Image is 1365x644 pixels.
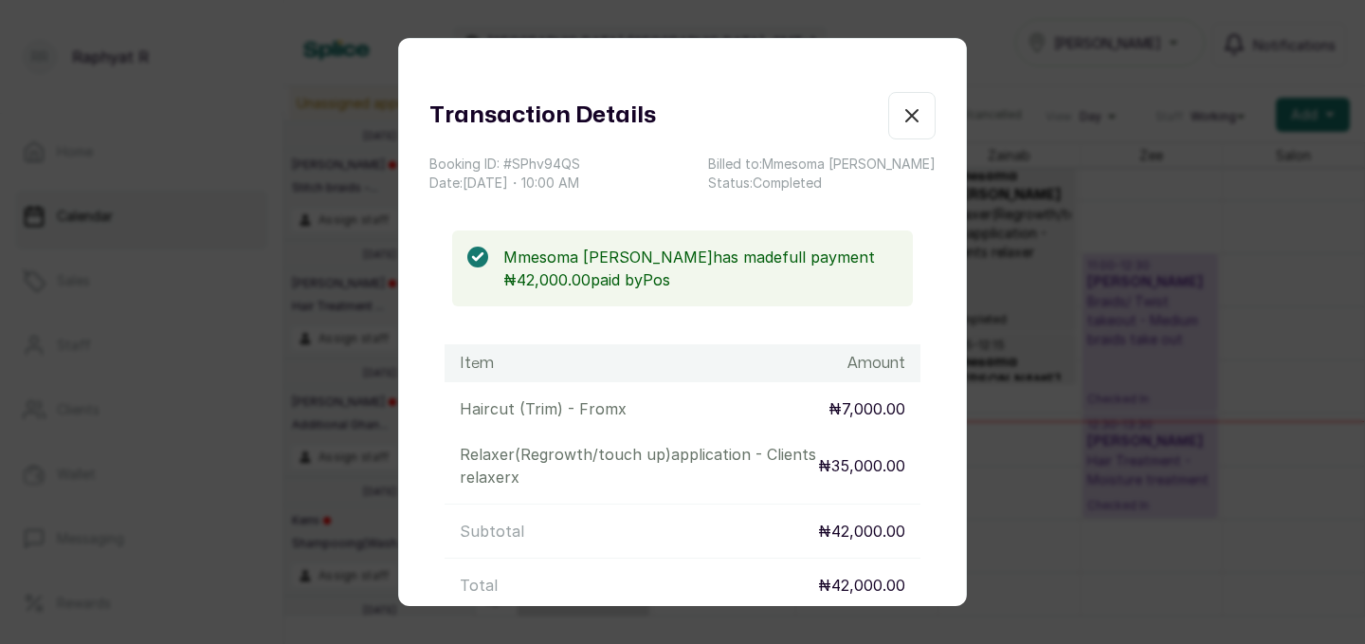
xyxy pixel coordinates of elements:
[460,520,524,543] p: Subtotal
[503,246,898,268] p: Mmesoma [PERSON_NAME] has made full payment
[818,454,905,477] p: ₦35,000.00
[460,397,627,420] p: Haircut (Trim) - From x
[828,397,905,420] p: ₦7,000.00
[708,174,936,193] p: Status: Completed
[429,155,580,174] p: Booking ID: # SPhv94QS
[460,443,818,488] p: Relaxer(Regrowth/touch up)application - Clients relaxer x
[503,268,898,291] p: ₦42,000.00 paid by Pos
[429,174,580,193] p: Date: [DATE] ・ 10:00 AM
[460,352,494,375] h1: Item
[847,352,905,375] h1: Amount
[818,520,905,543] p: ₦42,000.00
[818,574,905,597] p: ₦42,000.00
[429,99,656,133] h1: Transaction Details
[460,574,498,597] p: Total
[708,155,936,174] p: Billed to: Mmesoma [PERSON_NAME]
